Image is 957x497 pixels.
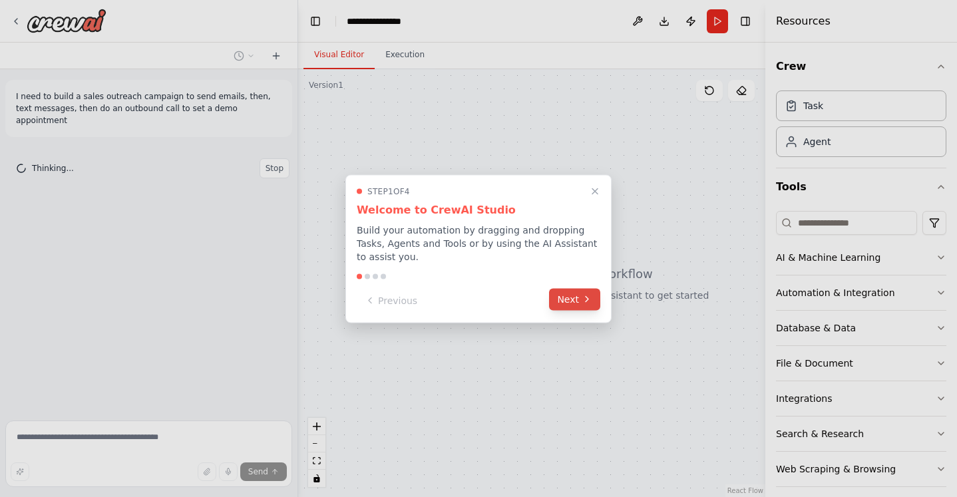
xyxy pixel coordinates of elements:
[357,289,425,311] button: Previous
[306,12,325,31] button: Hide left sidebar
[367,186,410,196] span: Step 1 of 4
[549,288,600,310] button: Next
[357,202,600,218] h3: Welcome to CrewAI Studio
[587,183,603,199] button: Close walkthrough
[357,223,600,263] p: Build your automation by dragging and dropping Tasks, Agents and Tools or by using the AI Assista...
